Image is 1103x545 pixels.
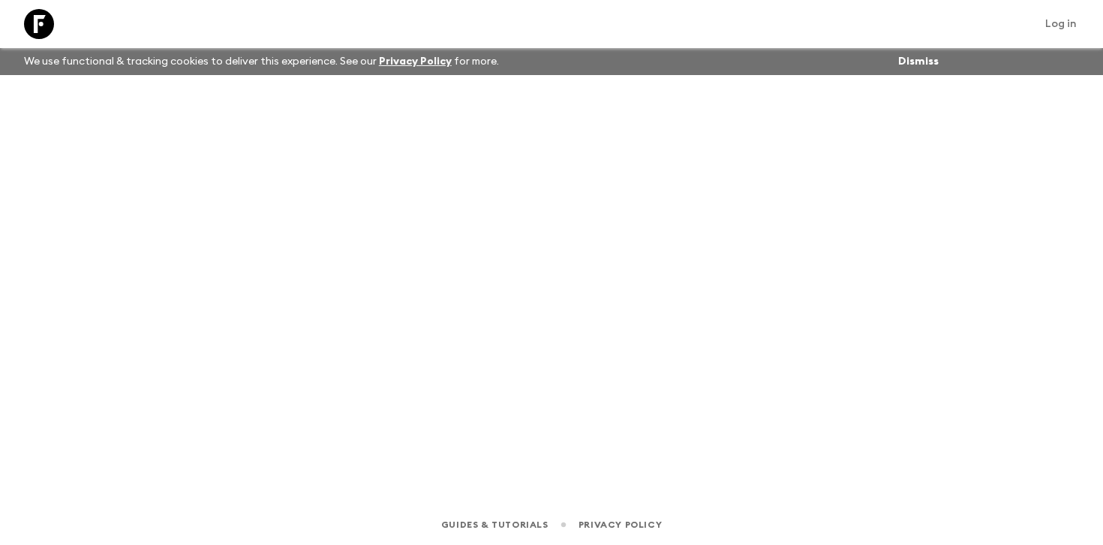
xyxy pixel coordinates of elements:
p: We use functional & tracking cookies to deliver this experience. See our for more. [18,48,505,75]
a: Guides & Tutorials [441,516,548,533]
button: Dismiss [894,51,942,72]
a: Privacy Policy [379,56,452,67]
a: Privacy Policy [579,516,662,533]
a: Log in [1037,14,1085,35]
